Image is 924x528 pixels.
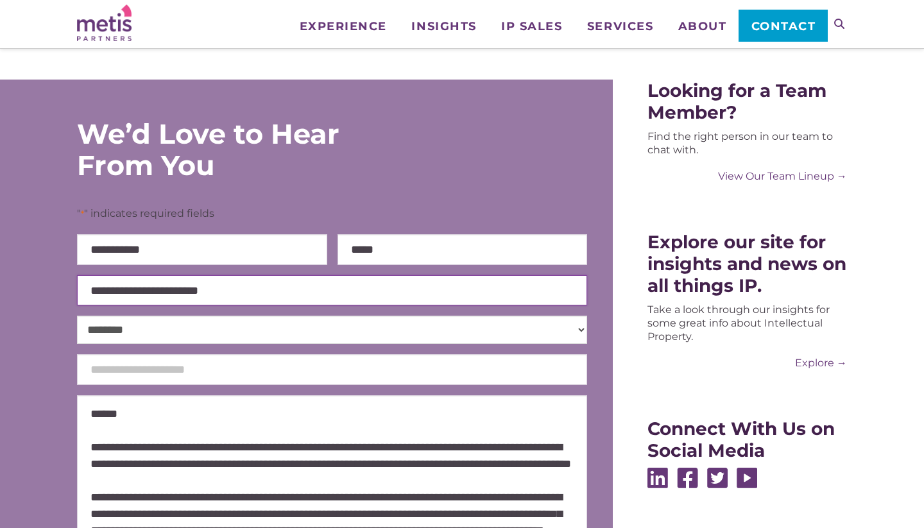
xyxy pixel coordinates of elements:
span: Contact [751,21,816,32]
span: Experience [300,21,387,32]
a: Explore → [647,356,847,370]
a: Contact [739,10,828,42]
div: Connect With Us on Social Media [647,418,847,461]
div: Find the right person in our team to chat with. [647,130,847,157]
div: Take a look through our insights for some great info about Intellectual Property. [647,303,847,343]
span: IP Sales [501,21,562,32]
img: Youtube [737,468,757,488]
div: Looking for a Team Member? [647,80,847,123]
div: Explore our site for insights and news on all things IP. [647,231,847,296]
img: Linkedin [647,468,668,488]
p: " " indicates required fields [77,207,587,221]
span: Services [587,21,653,32]
span: Insights [411,21,476,32]
a: View Our Team Lineup → [647,169,847,183]
img: Facebook [677,468,698,488]
span: About [678,21,727,32]
img: Twitter [707,468,728,488]
div: We’d Love to Hear From You [77,118,417,181]
img: Metis Partners [77,4,132,41]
